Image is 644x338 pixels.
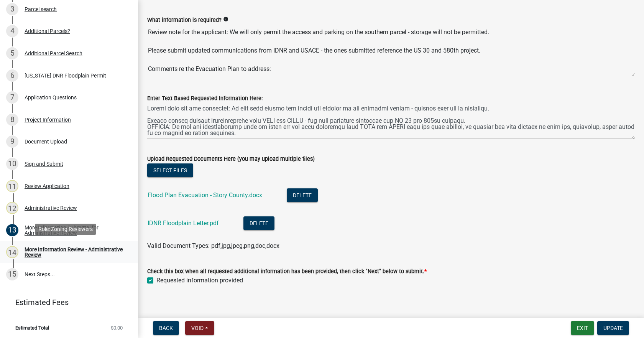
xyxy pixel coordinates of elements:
[25,205,77,211] div: Administrative Review
[6,202,18,214] div: 12
[25,117,71,122] div: Project Information
[147,242,279,249] span: Valid Document Types: pdf,jpg,jpeg,png,doc,docx
[15,325,49,330] span: Estimated Total
[223,16,228,22] i: info
[6,69,18,82] div: 6
[603,325,623,331] span: Update
[25,183,69,189] div: Review Application
[25,161,63,167] div: Sign and Submit
[6,180,18,192] div: 11
[111,325,123,330] span: $0.00
[25,28,70,34] div: Additional Parcels?
[148,191,262,199] a: Flood Plan Evacuation - Story County.docx
[6,158,18,170] div: 10
[6,295,126,310] a: Estimated Fees
[147,163,193,177] button: Select files
[6,114,18,126] div: 8
[25,7,57,12] div: Parcel search
[147,157,315,162] label: Upload Requested Documents Here (you may upload multiple files)
[25,225,126,236] div: More Information Submittal for Administrative Review
[287,192,318,200] wm-modal-confirm: Delete Document
[25,247,126,257] div: More Information Review - Administrative Review
[35,224,96,235] div: Role: Zoning Reviewers
[6,224,18,236] div: 13
[147,96,263,101] label: Enter Text Based Requested Information Here:
[597,321,629,335] button: Update
[25,73,106,78] div: [US_STATE] DNR Floodplain Permit
[287,188,318,202] button: Delete
[6,91,18,104] div: 7
[191,325,204,331] span: Void
[243,216,274,230] button: Delete
[185,321,214,335] button: Void
[6,268,18,280] div: 15
[6,47,18,59] div: 5
[147,25,635,77] textarea: Review note for the applicant: We will only permit the access and parking on the southern parcel ...
[6,246,18,258] div: 14
[159,325,173,331] span: Back
[147,18,222,23] label: What information is required?
[6,25,18,37] div: 4
[6,3,18,15] div: 3
[25,95,77,100] div: Application Questions
[243,220,274,228] wm-modal-confirm: Delete Document
[156,276,243,285] label: Requested information provided
[147,269,427,274] label: Check this box when all requested additional information has been provided, then click "Next" bel...
[571,321,594,335] button: Exit
[6,135,18,148] div: 9
[148,219,219,227] a: IDNR Floodplain Letter.pdf
[153,321,179,335] button: Back
[25,139,67,144] div: Document Upload
[25,51,82,56] div: Additional Parcel Search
